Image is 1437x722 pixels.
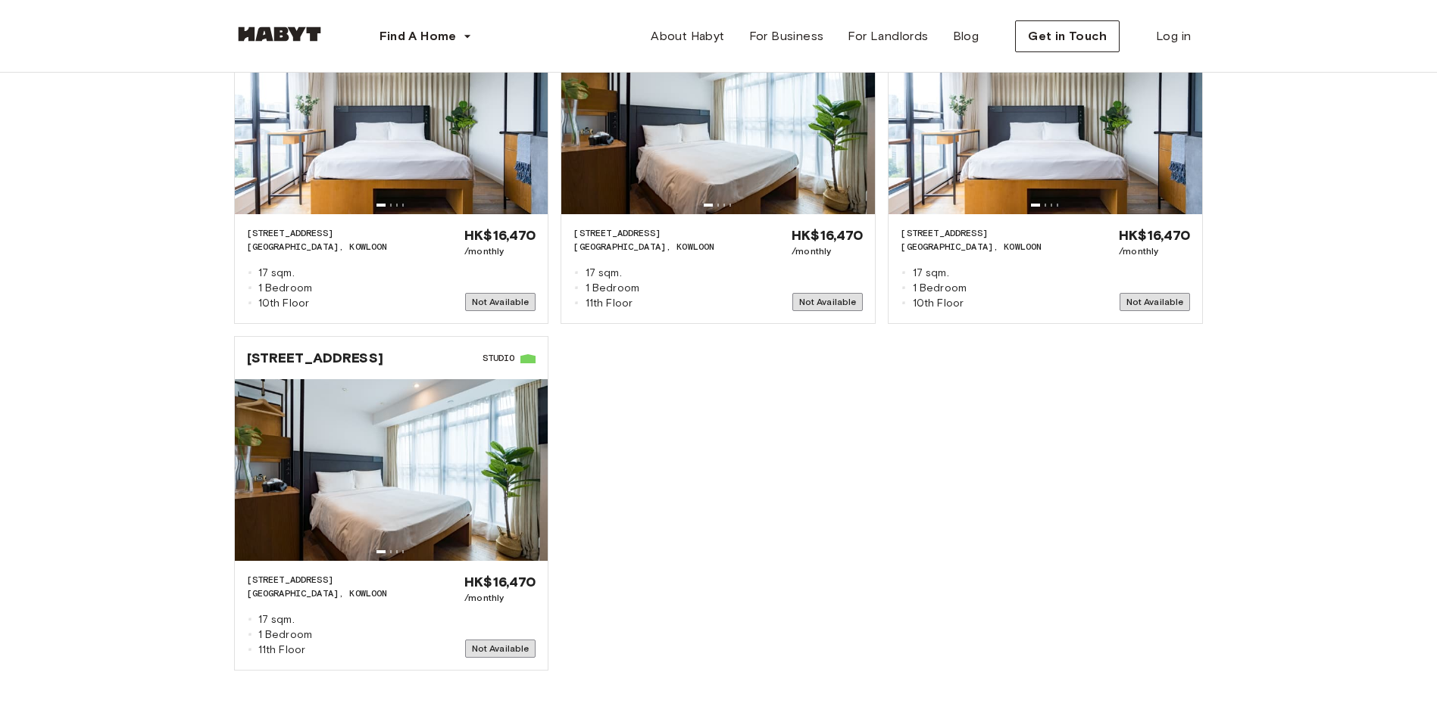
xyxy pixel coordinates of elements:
[464,226,536,244] span: HK$16,470
[639,21,736,51] a: About Habyt
[1119,244,1190,258] span: /monthly
[573,296,579,311] span: ◽
[1015,20,1120,52] button: Get in Touch
[235,337,548,670] a: [STREET_ADDRESS]StudioImage of the room[STREET_ADDRESS][GEOGRAPHIC_DATA], KOWLOON◽17 sqm.◽1 Bedro...
[561,33,875,214] img: Image of the room
[258,296,310,311] span: 10th Floor
[941,21,992,51] a: Blog
[749,27,824,45] span: For Business
[247,587,388,600] span: [GEOGRAPHIC_DATA], KOWLOON
[586,266,622,281] span: 17 sqm.
[1119,226,1190,244] span: HK$16,470
[651,27,724,45] span: About Habyt
[848,27,928,45] span: For Landlords
[573,240,714,254] span: [GEOGRAPHIC_DATA], KOWLOON
[234,26,325,42] img: Habyt
[889,33,1202,214] img: Image of the room
[247,573,388,587] span: [STREET_ADDRESS]
[792,226,863,244] span: HK$16,470
[465,640,536,658] span: Not Available
[1144,21,1203,51] a: Log in
[235,379,548,561] img: Image of the room
[913,266,949,281] span: 17 sqm.
[464,244,536,258] span: /monthly
[258,266,295,281] span: 17 sqm.
[573,226,714,240] span: [STREET_ADDRESS]
[465,293,536,311] span: Not Available
[235,33,548,214] img: Image of the room
[953,27,979,45] span: Blog
[901,226,1042,240] span: [STREET_ADDRESS]
[913,281,967,296] span: 1 Bedroom
[247,643,252,658] span: ◽
[792,244,863,258] span: /monthly
[901,240,1042,254] span: [GEOGRAPHIC_DATA], KOWLOON
[901,296,906,311] span: ◽
[247,296,252,311] span: ◽
[247,349,383,367] span: [STREET_ADDRESS]
[792,293,864,311] span: Not Available
[586,296,633,311] span: 11th Floor
[586,281,639,296] span: 1 Bedroom
[573,281,579,296] span: ◽
[258,627,312,643] span: 1 Bedroom
[247,612,252,627] span: ◽
[573,266,579,281] span: ◽
[247,226,388,240] span: [STREET_ADDRESS]
[258,612,295,627] span: 17 sqm.
[258,281,312,296] span: 1 Bedroom
[836,21,940,51] a: For Landlords
[901,266,906,281] span: ◽
[737,21,836,51] a: For Business
[367,21,484,51] button: Find A Home
[247,240,388,254] span: [GEOGRAPHIC_DATA], KOWLOON
[247,266,252,281] span: ◽
[464,573,536,591] span: HK$16,470
[1120,293,1191,311] span: Not Available
[913,296,964,311] span: 10th Floor
[247,627,252,643] span: ◽
[380,27,457,45] span: Find A Home
[1028,27,1107,45] span: Get in Touch
[258,643,306,658] span: 11th Floor
[901,281,906,296] span: ◽
[483,351,515,365] span: Studio
[464,591,536,605] span: /monthly
[247,281,252,296] span: ◽
[1156,27,1191,45] span: Log in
